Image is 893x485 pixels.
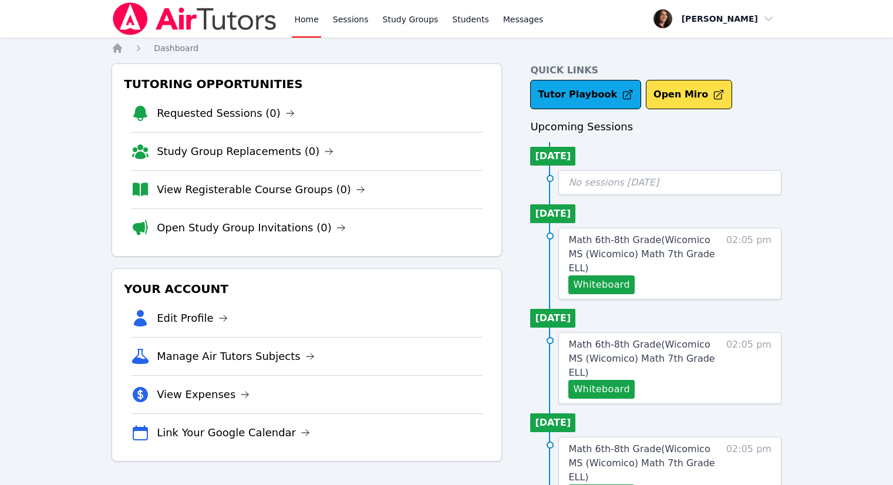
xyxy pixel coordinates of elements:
a: Dashboard [154,42,198,54]
span: No sessions [DATE] [568,177,659,188]
a: Study Group Replacements (0) [157,143,333,160]
img: Air Tutors [112,2,278,35]
button: Whiteboard [568,275,635,294]
a: Manage Air Tutors Subjects [157,348,315,365]
a: Edit Profile [157,310,228,326]
span: Math 6th-8th Grade ( Wicomico MS (Wicomico) Math 7th Grade ELL ) [568,443,715,483]
li: [DATE] [530,147,575,166]
a: Math 6th-8th Grade(Wicomico MS (Wicomico) Math 7th Grade ELL) [568,442,720,484]
h3: Upcoming Sessions [530,119,781,135]
button: Open Miro [646,80,732,109]
h3: Your Account [122,278,492,299]
a: Link Your Google Calendar [157,425,310,441]
a: Math 6th-8th Grade(Wicomico MS (Wicomico) Math 7th Grade ELL) [568,338,720,380]
li: [DATE] [530,413,575,432]
a: Math 6th-8th Grade(Wicomico MS (Wicomico) Math 7th Grade ELL) [568,233,720,275]
span: Dashboard [154,43,198,53]
a: Requested Sessions (0) [157,105,295,122]
li: [DATE] [530,204,575,223]
span: Math 6th-8th Grade ( Wicomico MS (Wicomico) Math 7th Grade ELL ) [568,234,715,274]
h4: Quick Links [530,63,781,78]
nav: Breadcrumb [112,42,781,54]
a: View Expenses [157,386,250,403]
button: Whiteboard [568,380,635,399]
span: 02:05 pm [726,338,771,399]
li: [DATE] [530,309,575,328]
h3: Tutoring Opportunities [122,73,492,95]
span: Math 6th-8th Grade ( Wicomico MS (Wicomico) Math 7th Grade ELL ) [568,339,715,378]
a: Tutor Playbook [530,80,641,109]
a: View Registerable Course Groups (0) [157,181,365,198]
span: 02:05 pm [726,233,771,294]
span: Messages [503,14,544,25]
a: Open Study Group Invitations (0) [157,220,346,236]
